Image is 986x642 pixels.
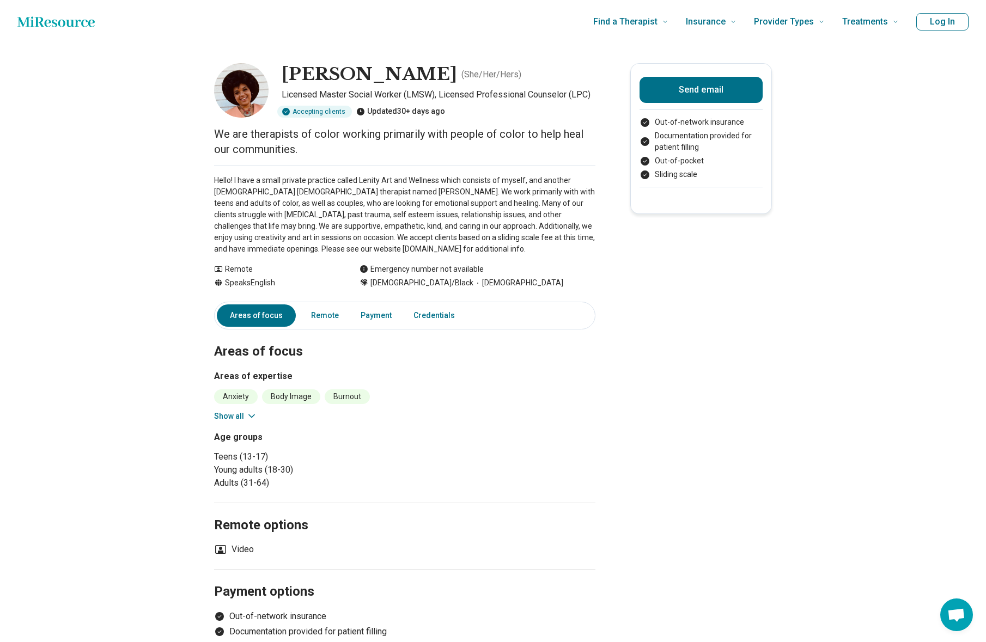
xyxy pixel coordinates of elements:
p: We are therapists of color working primarily with people of color to help heal our communities. [214,126,595,157]
p: Licensed Master Social Worker (LMSW), Licensed Professional Counselor (LPC) [282,88,595,101]
p: Hello! I have a small private practice called Lenity Art and Wellness which consists of myself, a... [214,175,595,255]
ul: Payment options [640,117,763,180]
div: Updated 30+ days ago [356,106,445,118]
span: Provider Types [754,14,814,29]
button: Show all [214,411,257,422]
img: Kelli Randon, Licensed Master Social Worker (LMSW) [214,63,269,118]
li: Adults (31-64) [214,476,400,490]
a: Payment [354,304,398,327]
li: Young adults (18-30) [214,463,400,476]
li: Sliding scale [640,169,763,180]
li: Video [214,543,254,556]
a: Open chat [940,598,973,631]
button: Log In [916,13,969,30]
li: Out-of-network insurance [214,610,595,623]
span: [DEMOGRAPHIC_DATA] [473,277,563,289]
button: Send email [640,77,763,103]
h1: [PERSON_NAME] [282,63,457,86]
a: Credentials [407,304,468,327]
li: Out-of-network insurance [640,117,763,128]
span: Find a Therapist [593,14,658,29]
div: Emergency number not available [360,264,484,275]
span: [DEMOGRAPHIC_DATA]/Black [370,277,473,289]
h3: Areas of expertise [214,370,595,383]
div: Remote [214,264,338,275]
a: Home page [17,11,95,33]
span: Treatments [842,14,888,29]
p: ( She/Her/Hers ) [461,68,521,81]
a: Areas of focus [217,304,296,327]
h2: Remote options [214,490,595,535]
li: Out-of-pocket [640,155,763,167]
li: Anxiety [214,389,258,404]
a: Remote [305,304,345,327]
span: Insurance [686,14,726,29]
li: Body Image [262,389,320,404]
li: Teens (13-17) [214,450,400,463]
h2: Areas of focus [214,316,595,361]
div: Speaks English [214,277,338,289]
li: Documentation provided for patient filling [214,625,595,638]
li: Documentation provided for patient filling [640,130,763,153]
h3: Age groups [214,431,400,444]
h2: Payment options [214,557,595,601]
li: Burnout [325,389,370,404]
div: Accepting clients [277,106,352,118]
